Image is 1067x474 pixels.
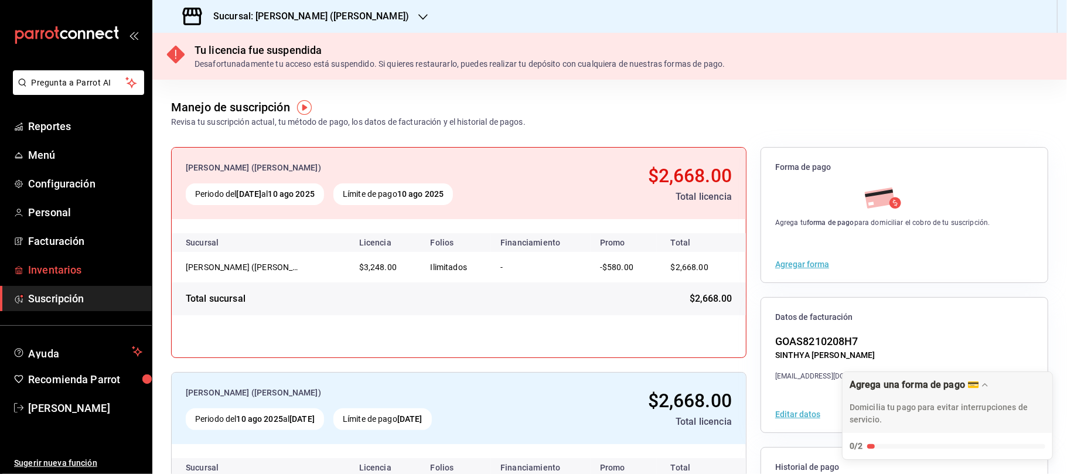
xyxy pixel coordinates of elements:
div: [PERSON_NAME] ([PERSON_NAME]) [186,387,535,399]
div: Total licencia [555,190,732,204]
span: -$580.00 [600,262,633,272]
h3: Sucursal: [PERSON_NAME] ([PERSON_NAME]) [204,9,409,23]
div: Manejo de suscripción [171,98,290,116]
span: Sugerir nueva función [14,457,142,469]
div: Límite de pago [333,408,432,430]
span: Historial de pago [775,462,1034,473]
span: $3,248.00 [359,262,397,272]
td: Ilimitados [421,252,492,282]
button: open_drawer_menu [129,30,138,40]
th: Total [657,233,746,252]
th: Promo [591,233,657,252]
span: $2,668.00 [671,262,708,272]
div: Agrega una forma de pago 💳 [842,371,1053,460]
button: Expand Checklist [843,372,1052,459]
th: Financiamiento [491,233,591,252]
strong: forma de pago [807,219,854,227]
div: Total licencia [544,415,732,429]
span: $2,668.00 [648,165,732,187]
span: Facturación [28,233,142,249]
div: Desafortunadamente tu acceso está suspendido. Si quieres restaurarlo, puedes realizar tu depósito... [195,58,725,70]
div: Sucursal [186,463,250,472]
th: Licencia [350,233,421,252]
div: Agrega una forma de pago 💳 [850,379,979,390]
div: Periodo del al [186,183,324,205]
button: Pregunta a Parrot AI [13,70,144,95]
strong: 10 ago 2025 [236,414,282,424]
div: [PERSON_NAME] ([PERSON_NAME]) [186,162,546,174]
button: Agregar forma [775,260,829,268]
div: [PERSON_NAME] ([PERSON_NAME]) [186,261,303,273]
span: Recomienda Parrot [28,371,142,387]
div: [EMAIL_ADDRESS][DOMAIN_NAME] [775,371,888,381]
div: Revisa tu suscripción actual, tu método de pago, los datos de facturación y el historial de pagos. [171,116,526,128]
span: $2,668.00 [690,292,732,306]
span: Inventarios [28,262,142,278]
p: Domicilia tu pago para evitar interrupciones de servicio. [850,401,1045,426]
span: Reportes [28,118,142,134]
div: Total sucursal [186,292,246,306]
a: Pregunta a Parrot AI [8,85,144,97]
div: Agrega tu para domiciliar el cobro de tu suscripción. [775,217,990,228]
span: Menú [28,147,142,163]
div: Sucursal [186,238,250,247]
strong: 10 ago 2025 [397,189,444,199]
div: Periodo del al [186,408,324,430]
strong: [DATE] [289,414,315,424]
span: [PERSON_NAME] [28,400,142,416]
span: Datos de facturación [775,312,1034,323]
div: Tu licencia fue suspendida [195,42,725,58]
img: Tooltip marker [297,100,312,115]
div: GOAS8210208H7 [775,333,888,349]
span: Personal [28,204,142,220]
strong: [DATE] [236,189,261,199]
th: Folios [421,233,492,252]
div: Tiberius (Albino) [186,261,303,273]
button: Editar datos [775,410,820,418]
td: - [491,252,591,282]
span: Forma de pago [775,162,1034,173]
span: Pregunta a Parrot AI [32,77,126,89]
div: Drag to move checklist [843,372,1052,433]
span: Configuración [28,176,142,192]
div: Límite de pago [333,183,453,205]
div: SINTHYA [PERSON_NAME] [775,349,888,362]
span: $2,668.00 [648,390,732,412]
strong: 10 ago 2025 [268,189,315,199]
span: Ayuda [28,345,127,359]
span: Suscripción [28,291,142,306]
div: 0/2 [850,440,863,452]
strong: [DATE] [397,414,422,424]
